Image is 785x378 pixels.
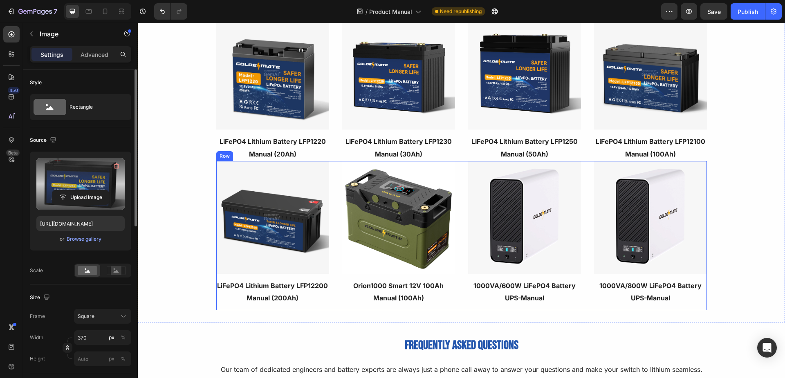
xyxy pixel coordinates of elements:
[74,330,131,345] input: px%
[154,3,187,20] div: Undo/Redo
[40,29,109,39] p: Image
[30,135,58,146] div: Source
[330,138,443,251] img: UPS.jpg
[3,3,61,20] button: 7
[731,3,765,20] button: Publish
[336,259,438,267] strong: 1000VA/600W LiFePO4 Battery
[334,114,440,135] strong: LiFePO4 Lithium Battery LFP1250 Manual (50Ah)
[30,355,45,362] label: Height
[118,354,128,364] button: px
[74,309,131,324] button: Square
[79,257,191,282] p: LiFePO4 Lithium Battery LFP12200 Manual (200Ah)
[30,313,45,320] label: Frame
[204,138,317,251] img: Orion1000.jpg
[6,150,20,156] div: Beta
[36,216,125,231] input: https://example.com/image.jpg
[700,3,727,20] button: Save
[138,23,785,378] iframe: Design area
[118,333,128,342] button: px
[60,234,65,244] span: or
[30,334,43,341] label: Width
[205,112,316,137] p: LiFePO4 Lithium Battery LFP1230 Manual (30Ah)
[74,351,131,366] input: px%
[82,114,188,135] strong: LiFePO4 Lithium Battery LFP1220 Manual (20Ah)
[78,138,191,251] img: atom_imageialiifjuhi.png
[30,79,42,86] div: Style
[81,50,108,59] p: Advanced
[457,257,568,269] p: 1000VA/800W LiFePO4 Battery
[80,130,94,137] div: Row
[52,190,109,205] button: Upload Image
[457,112,568,137] p: LiFePO4 Lithium Battery LFP12100 Manual (100Ah)
[30,292,52,303] div: Size
[121,334,126,341] div: %
[107,333,117,342] button: %
[70,98,119,116] div: Rectangle
[67,235,101,243] div: Browse gallery
[215,259,306,279] strong: Orion1000 Smart 12V 100Ah Manual (100Ah)
[369,7,412,16] span: Product Manual
[79,313,568,332] p: Frequently asked questions
[457,269,568,281] p: UPS-Manual
[78,313,94,320] span: Square
[54,7,57,16] p: 7
[456,138,569,251] img: UPS.jpg
[109,355,114,362] div: px
[109,334,114,341] div: px
[367,271,406,279] strong: UPS-Manual
[40,50,63,59] p: Settings
[121,355,126,362] div: %
[440,8,482,15] span: Need republishing
[757,338,777,358] div: Open Intercom Messenger
[107,354,117,364] button: %
[707,8,721,15] span: Save
[66,235,102,243] button: Browse gallery
[366,7,368,16] span: /
[8,87,20,94] div: 450
[30,267,43,274] div: Scale
[738,7,758,16] div: Publish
